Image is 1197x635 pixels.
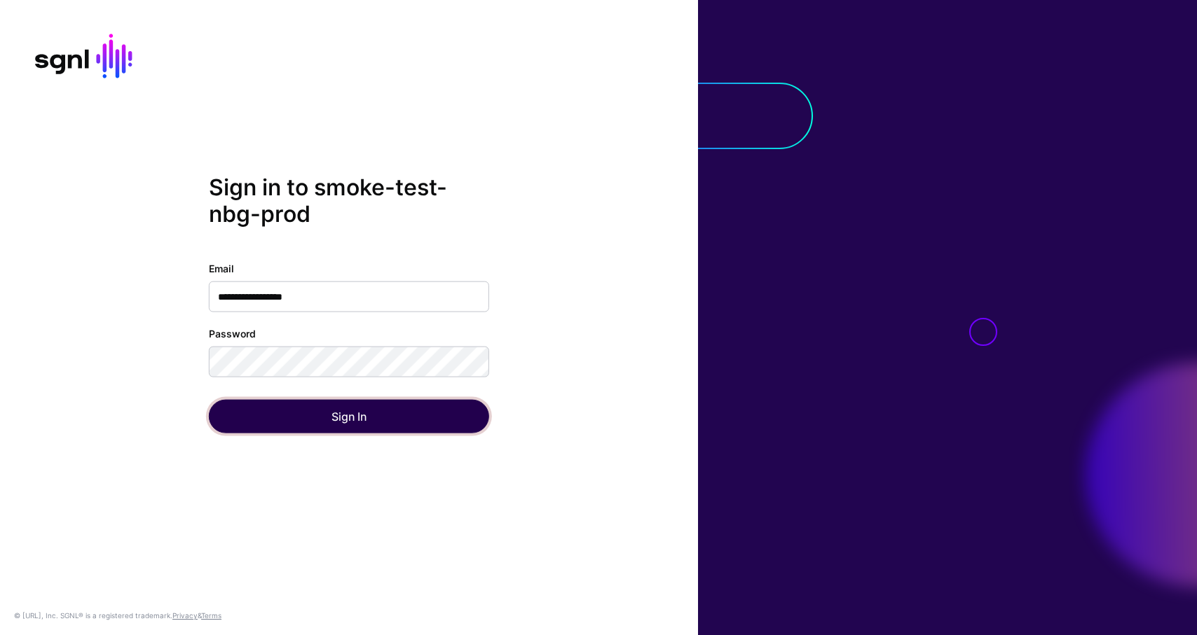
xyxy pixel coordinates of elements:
[209,326,256,341] label: Password
[14,610,221,621] div: © [URL], Inc. SGNL® is a registered trademark. &
[209,174,489,228] h2: Sign in to smoke-test-nbg-prod
[172,611,198,620] a: Privacy
[201,611,221,620] a: Terms
[209,261,234,276] label: Email
[209,400,489,433] button: Sign In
